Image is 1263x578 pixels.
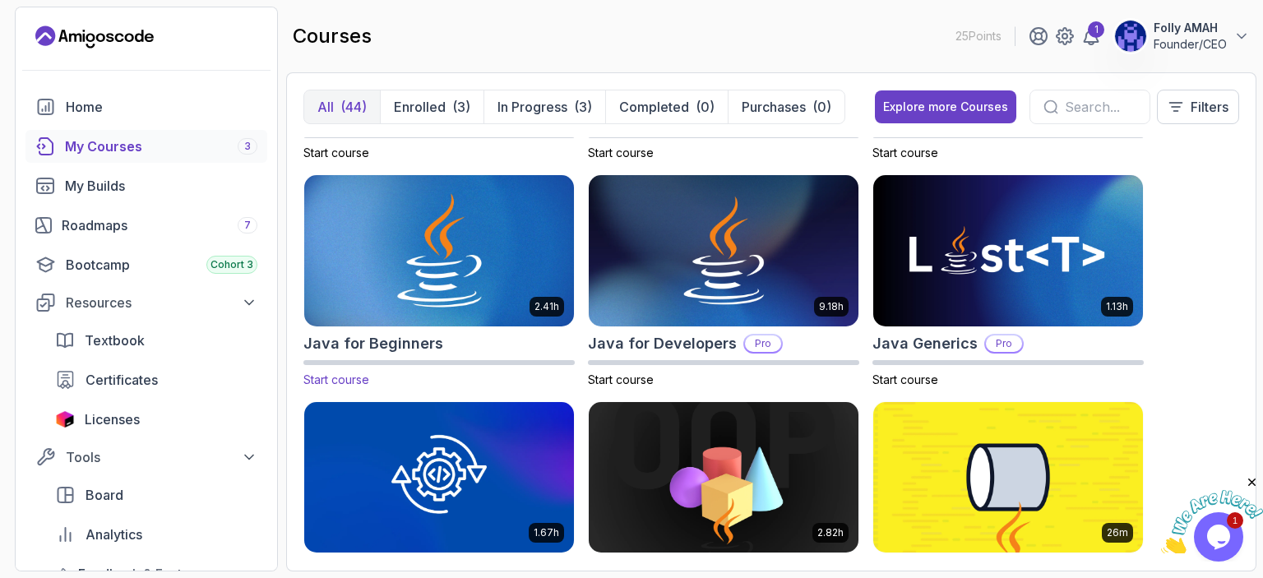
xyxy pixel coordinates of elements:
[589,175,858,326] img: Java for Developers card
[883,99,1008,115] div: Explore more Courses
[293,23,372,49] h2: courses
[588,146,654,160] span: Start course
[45,479,267,511] a: board
[497,97,567,117] p: In Progress
[25,169,267,202] a: builds
[742,97,806,117] p: Purchases
[589,402,858,553] img: Java Object Oriented Programming card
[1107,526,1128,539] p: 26m
[1191,97,1228,117] p: Filters
[872,146,938,160] span: Start course
[25,130,267,163] a: courses
[1114,20,1250,53] button: user profile imageFolly AMAHFounder/CEO
[394,97,446,117] p: Enrolled
[452,97,470,117] div: (3)
[340,97,367,117] div: (44)
[812,97,831,117] div: (0)
[1157,90,1239,124] button: Filters
[303,332,443,355] h2: Java for Beginners
[86,485,123,505] span: Board
[1154,36,1227,53] p: Founder/CEO
[45,324,267,357] a: textbook
[1065,97,1136,117] input: Search...
[483,90,605,123] button: In Progress(3)
[25,90,267,123] a: home
[244,140,251,153] span: 3
[1161,475,1263,553] iframe: chat widget
[45,403,267,436] a: licenses
[574,97,592,117] div: (3)
[210,258,253,271] span: Cohort 3
[25,288,267,317] button: Resources
[304,402,574,553] img: Java Integration Testing card
[25,209,267,242] a: roadmaps
[85,331,145,350] span: Textbook
[986,335,1022,352] p: Pro
[873,402,1143,553] img: Java Streams Essentials card
[86,370,158,390] span: Certificates
[1106,300,1128,313] p: 1.13h
[45,363,267,396] a: certificates
[244,219,251,232] span: 7
[696,97,715,117] div: (0)
[66,447,257,467] div: Tools
[25,442,267,472] button: Tools
[817,526,844,539] p: 2.82h
[955,28,1002,44] p: 25 Points
[303,372,369,386] span: Start course
[1154,20,1227,36] p: Folly AMAH
[588,332,737,355] h2: Java for Developers
[66,97,257,117] div: Home
[86,525,142,544] span: Analytics
[1088,21,1104,38] div: 1
[534,526,559,539] p: 1.67h
[819,300,844,313] p: 9.18h
[317,97,334,117] p: All
[66,293,257,312] div: Resources
[303,146,369,160] span: Start course
[728,90,844,123] button: Purchases(0)
[62,215,257,235] div: Roadmaps
[872,372,938,386] span: Start course
[66,255,257,275] div: Bootcamp
[65,176,257,196] div: My Builds
[873,175,1143,326] img: Java Generics card
[45,518,267,551] a: analytics
[1081,26,1101,46] a: 1
[1115,21,1146,52] img: user profile image
[619,97,689,117] p: Completed
[298,172,581,331] img: Java for Beginners card
[25,248,267,281] a: bootcamp
[605,90,728,123] button: Completed(0)
[85,409,140,429] span: Licenses
[380,90,483,123] button: Enrolled(3)
[872,332,978,355] h2: Java Generics
[55,411,75,428] img: jetbrains icon
[875,90,1016,123] button: Explore more Courses
[35,24,154,50] a: Landing page
[304,90,380,123] button: All(44)
[745,335,781,352] p: Pro
[534,300,559,313] p: 2.41h
[588,372,654,386] span: Start course
[65,136,257,156] div: My Courses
